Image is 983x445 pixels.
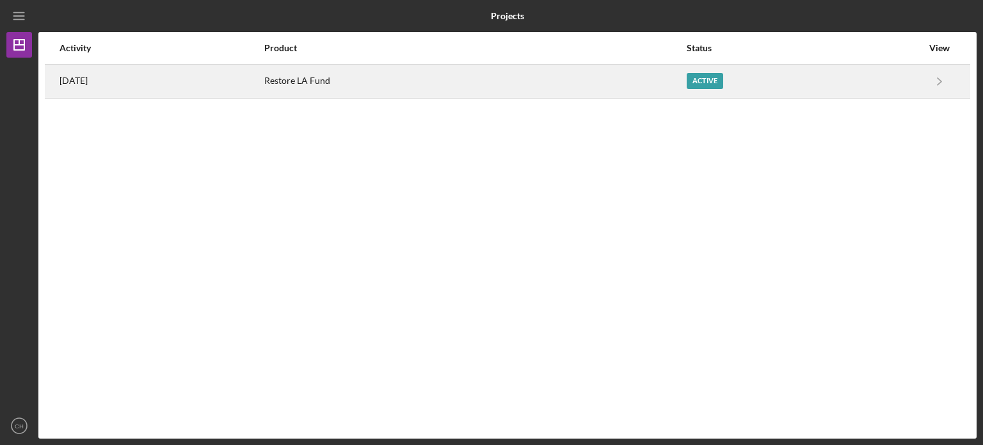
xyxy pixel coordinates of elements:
div: Product [264,43,685,53]
div: Activity [60,43,263,53]
button: CH [6,413,32,439]
div: Active [687,73,723,89]
div: Restore LA Fund [264,65,685,97]
div: Status [687,43,922,53]
b: Projects [491,11,524,21]
div: View [923,43,955,53]
text: CH [15,423,24,430]
time: 2025-09-17 21:36 [60,76,88,86]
